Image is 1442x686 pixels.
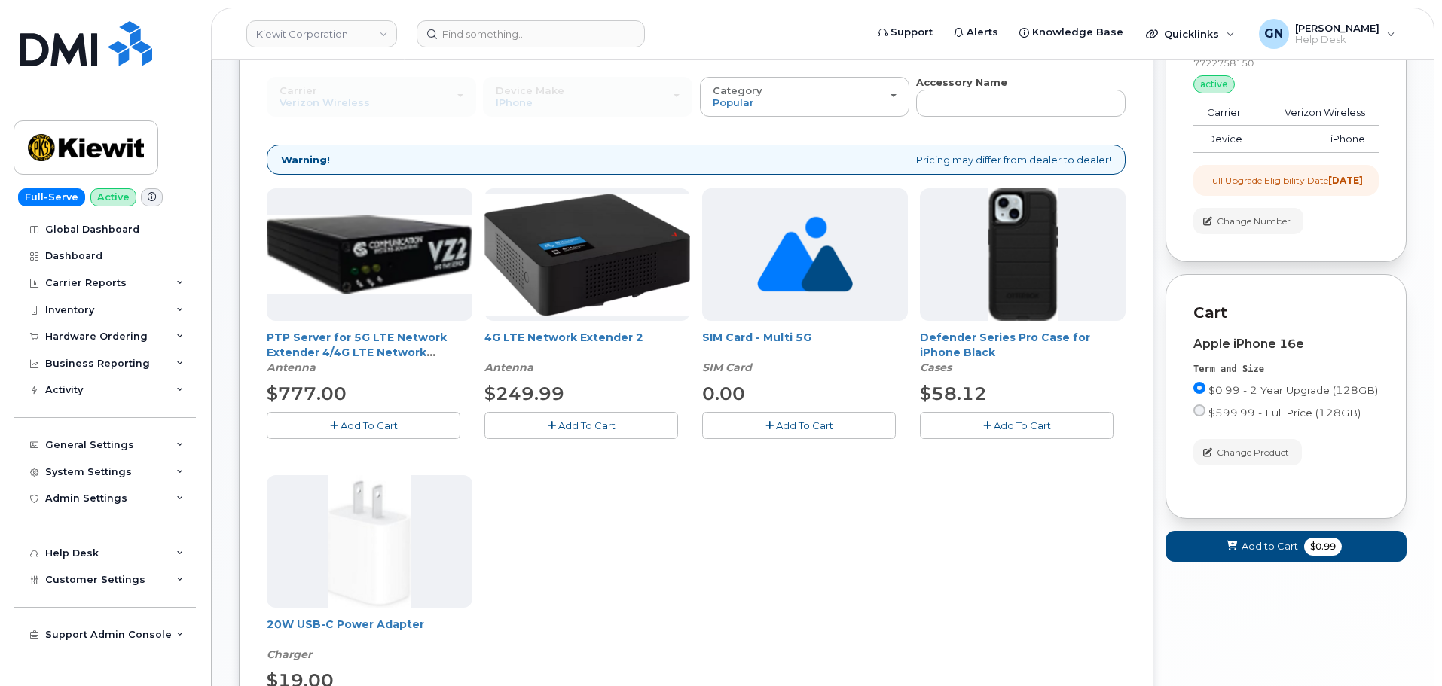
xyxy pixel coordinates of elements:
[1261,126,1379,153] td: iPhone
[328,475,411,608] img: apple20w.jpg
[484,383,564,404] span: $249.99
[267,617,472,662] div: 20W USB-C Power Adapter
[267,215,472,294] img: Casa_Sysem.png
[1328,175,1363,186] strong: [DATE]
[1217,215,1291,228] span: Change Number
[1009,17,1134,47] a: Knowledge Base
[1135,19,1245,49] div: Quicklinks
[1261,99,1379,127] td: Verizon Wireless
[1193,75,1235,93] div: active
[1264,25,1283,43] span: GN
[1242,539,1298,553] span: Add to Cart
[484,330,690,375] div: 4G LTE Network Extender 2
[1166,531,1407,562] button: Add to Cart $0.99
[1193,439,1302,465] button: Change Product
[891,25,933,40] span: Support
[700,77,909,116] button: Category Popular
[484,412,678,438] button: Add To Cart
[1193,99,1261,127] td: Carrier
[1193,363,1379,376] div: Term and Size
[1217,446,1289,459] span: Change Product
[267,330,472,375] div: PTP Server for 5G LTE Network Extender 4/4G LTE Network Extender 3
[1193,337,1379,351] div: Apple iPhone 16e
[702,412,896,438] button: Add To Cart
[1295,34,1379,46] span: Help Desk
[1248,19,1406,49] div: Geoffrey Newport
[1164,28,1219,40] span: Quicklinks
[267,361,316,374] em: Antenna
[484,194,690,316] img: 4glte_extender.png
[1193,126,1261,153] td: Device
[267,331,447,374] a: PTP Server for 5G LTE Network Extender 4/4G LTE Network Extender 3
[1193,56,1379,69] div: 7722758150
[1295,22,1379,34] span: [PERSON_NAME]
[867,17,943,47] a: Support
[920,383,987,404] span: $58.12
[776,419,833,431] span: Add To Cart
[1193,382,1205,394] input: $0.99 - 2 Year Upgrade (128GB)
[1207,174,1363,187] div: Full Upgrade Eligibility Date
[267,145,1126,175] div: Pricing may differ from dealer to dealer!
[267,648,312,661] em: Charger
[281,153,330,167] strong: Warning!
[267,412,460,438] button: Add To Cart
[1032,25,1123,40] span: Knowledge Base
[702,330,908,375] div: SIM Card - Multi 5G
[702,361,752,374] em: SIM Card
[994,419,1051,431] span: Add To Cart
[757,188,853,321] img: no_image_found-2caef05468ed5679b831cfe6fc140e25e0c280774317ffc20a367ab7fd17291e.png
[1304,538,1342,556] span: $0.99
[702,331,811,344] a: SIM Card - Multi 5G
[267,617,424,631] a: 20W USB-C Power Adapter
[1208,407,1361,419] span: $599.99 - Full Price (128GB)
[1193,404,1205,416] input: $599.99 - Full Price (128GB)
[920,331,1090,359] a: Defender Series Pro Case for iPhone Black
[246,20,397,47] a: Kiewit Corporation
[713,96,754,108] span: Popular
[702,383,745,404] span: 0.00
[920,361,952,374] em: Cases
[417,20,645,47] input: Find something...
[920,330,1126,375] div: Defender Series Pro Case for iPhone Black
[1193,302,1379,324] p: Cart
[988,188,1059,321] img: defenderiphone14.png
[341,419,398,431] span: Add To Cart
[1208,384,1378,396] span: $0.99 - 2 Year Upgrade (128GB)
[558,419,616,431] span: Add To Cart
[1193,208,1303,234] button: Change Number
[967,25,998,40] span: Alerts
[713,84,762,96] span: Category
[267,383,347,404] span: $777.00
[943,17,1009,47] a: Alerts
[484,361,533,374] em: Antenna
[484,331,643,344] a: 4G LTE Network Extender 2
[1376,620,1431,675] iframe: Messenger Launcher
[920,412,1114,438] button: Add To Cart
[916,76,1007,88] strong: Accessory Name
